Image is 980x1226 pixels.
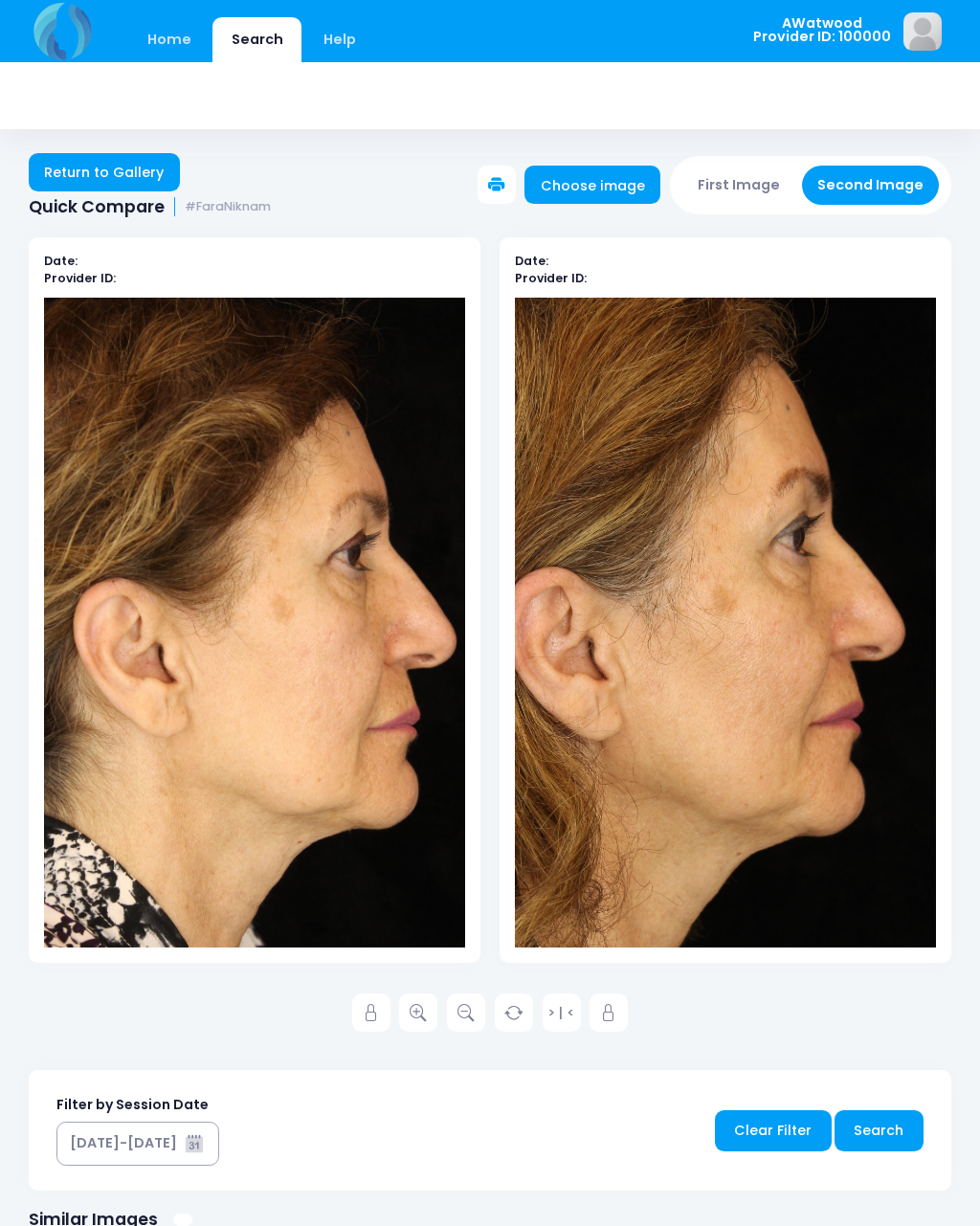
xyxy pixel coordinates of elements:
[128,17,210,62] a: Home
[715,1110,832,1151] a: Clear Filter
[44,270,116,286] b: Provider ID:
[29,197,165,217] span: Quick Compare
[515,270,587,286] b: Provider ID:
[835,1110,924,1151] a: Search
[44,253,78,269] b: Date:
[70,1133,177,1153] div: [DATE]-[DATE]
[185,200,271,214] small: #FaraNiknam
[56,1095,209,1115] label: Filter by Session Date
[212,17,301,62] a: Search
[29,153,180,191] a: Return to Gallery
[524,166,660,204] a: Choose image
[802,166,940,205] button: Second Image
[305,17,375,62] a: Help
[543,993,581,1032] a: > | <
[903,12,942,51] img: image
[753,16,891,44] span: AWatwood Provider ID: 100000
[515,253,548,269] b: Date:
[682,166,796,205] button: First Image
